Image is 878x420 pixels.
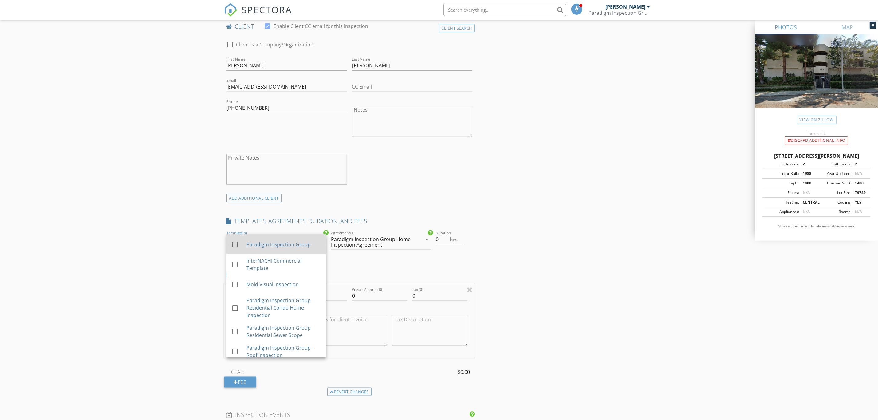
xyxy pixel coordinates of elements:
div: CENTRAL [799,200,817,205]
a: PHOTOS [755,20,817,34]
span: SPECTORA [242,3,292,16]
h4: FEES [226,271,473,279]
div: Paradigm Inspection Group Home Inspection Agreement [331,236,413,248]
div: Bedrooms: [764,161,799,167]
div: Appliances: [764,209,799,215]
span: $0.00 [458,368,470,376]
div: [PERSON_NAME] [606,4,646,10]
img: The Best Home Inspection Software - Spectora [224,3,238,17]
div: Revert changes [327,388,372,396]
div: 1400 [851,180,869,186]
img: streetview [755,34,878,123]
div: Fee [224,377,256,388]
a: MAP [817,20,878,34]
h4: TEMPLATES, AGREEMENTS, DURATION, AND FEES [226,217,473,225]
div: Bathrooms: [817,161,851,167]
div: Incorrect? [755,131,878,136]
div: 79729 [851,190,869,196]
div: ADD ADDITIONAL client [226,194,282,202]
label: Client is a Company/Organization [236,42,314,48]
div: 2 [851,161,869,167]
span: N/A [855,209,862,214]
span: hrs [450,237,458,242]
h4: INSPECTION EVENTS [226,411,473,419]
div: Cooling: [817,200,851,205]
div: Paradigm Inspection Group [589,10,650,16]
div: InterNACHI Commercial Template [246,257,321,272]
div: 1400 [799,180,817,186]
span: N/A [803,209,810,214]
input: 0.0 [435,234,463,244]
div: Paradigm Inspection Group Residential Sewer Scope [246,324,321,339]
p: All data is unverified and for informational purposes only. [762,224,871,228]
div: Paradigm Inspection Group Residential Condo Home Inspection [246,297,321,319]
span: N/A [803,190,810,195]
a: View on Zillow [797,116,837,124]
a: SPECTORA [224,8,292,21]
i: arrow_drop_down [423,236,431,243]
div: Floors: [764,190,799,196]
div: Heating: [764,200,799,205]
div: Rooms: [817,209,851,215]
div: Lot Size: [817,190,851,196]
div: Paradigm Inspection Group - Roof Inspection [246,344,321,359]
span: N/A [855,171,862,176]
div: Year Built: [764,171,799,176]
div: [STREET_ADDRESS][PERSON_NAME] [762,152,871,160]
div: Paradigm Inspection Group [246,241,321,248]
h4: client [226,22,473,30]
div: Sq Ft: [764,180,799,186]
input: Search everything... [443,4,566,16]
span: TOTAL: [229,368,244,376]
label: Enable Client CC email for this inspection [274,23,368,29]
div: YES [851,200,869,205]
div: Year Updated: [817,171,851,176]
div: Mold Visual Inspection [246,281,321,288]
div: Client Search [439,24,475,32]
div: Discard Additional info [785,136,848,145]
div: Finished Sq Ft: [817,180,851,186]
div: 2 [799,161,817,167]
div: 1988 [799,171,817,176]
